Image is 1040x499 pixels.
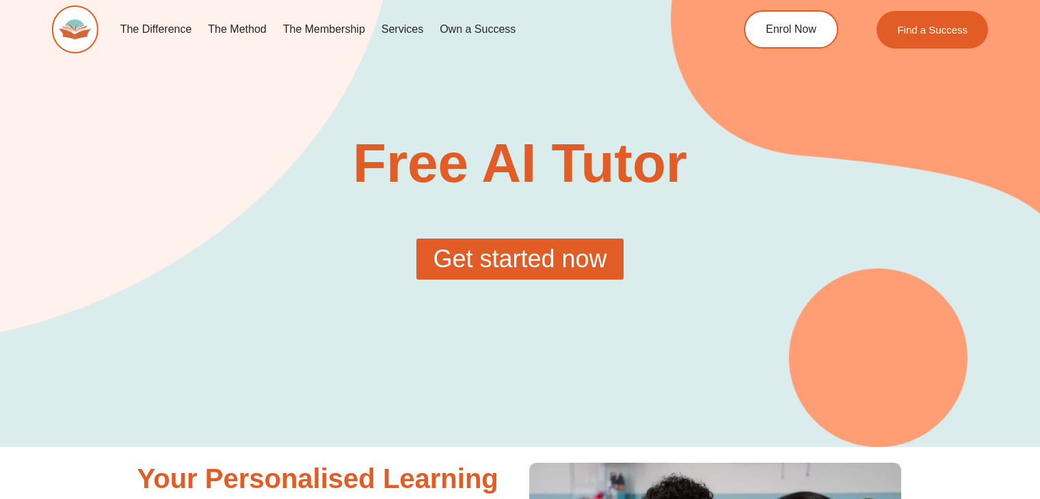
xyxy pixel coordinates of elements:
[112,14,200,45] a: The Difference
[282,136,757,191] h1: Free AI Tutor
[744,10,838,49] a: Enrol Now
[766,24,816,35] span: Enrol Now
[112,14,691,45] nav: Menu
[431,14,524,45] a: Own a Success
[433,247,606,271] span: Get started now
[275,14,373,45] a: The Membership
[200,14,274,45] a: The Method
[877,11,988,49] a: Find a Success
[416,239,623,280] a: Get started now
[897,25,968,35] span: Find a Success
[373,14,431,45] a: Services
